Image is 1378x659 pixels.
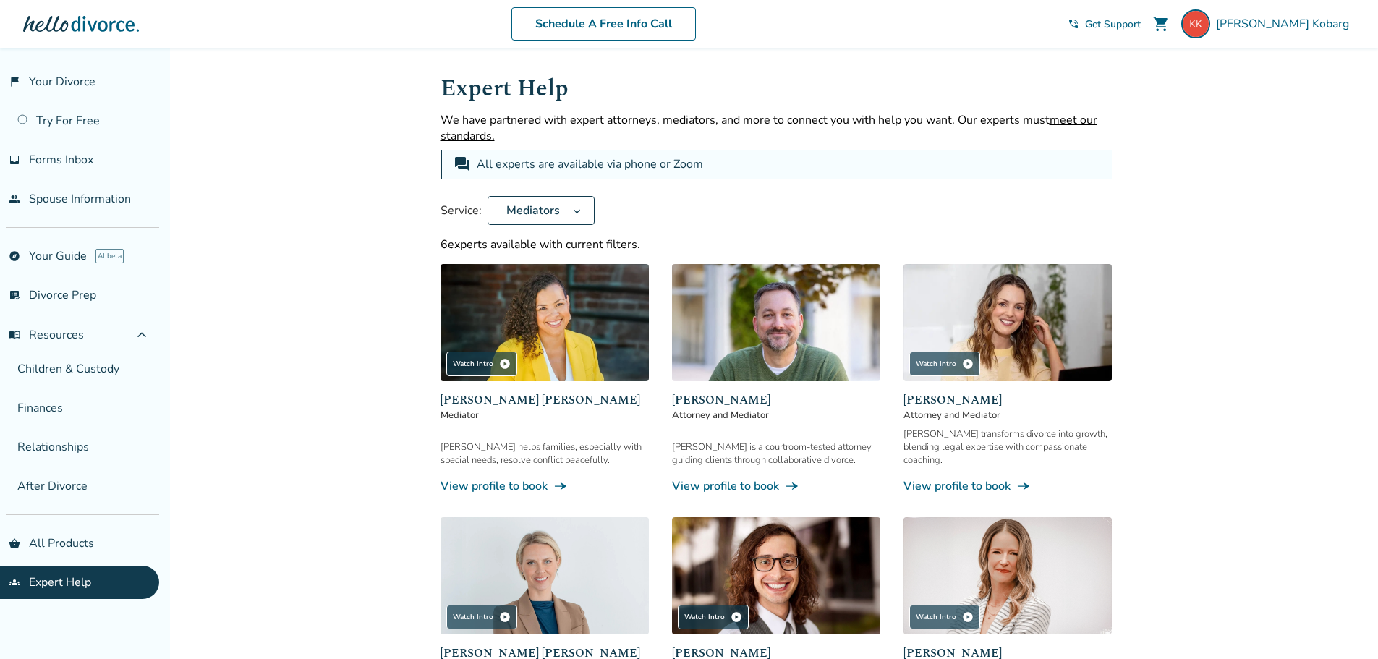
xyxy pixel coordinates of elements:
[9,289,20,301] span: list_alt_check
[441,264,649,381] img: Claudia Brown Coulter
[785,479,799,493] span: line_end_arrow_notch
[499,611,511,623] span: play_circle
[1181,9,1210,38] img: kobargken@gmail.com
[553,479,568,493] span: line_end_arrow_notch
[441,409,649,422] span: Mediator
[672,391,880,409] span: [PERSON_NAME]
[909,605,980,629] div: Watch Intro
[501,203,566,218] span: Mediators
[672,264,880,381] img: Neil Forester
[9,154,20,166] span: inbox
[9,329,20,341] span: menu_book
[1016,479,1031,493] span: line_end_arrow_notch
[133,326,150,344] span: expand_less
[962,611,974,623] span: play_circle
[1068,18,1079,30] span: phone_in_talk
[441,391,649,409] span: [PERSON_NAME] [PERSON_NAME]
[477,156,706,173] div: All experts are available via phone or Zoom
[9,250,20,262] span: explore
[499,358,511,370] span: play_circle
[9,577,20,588] span: groups
[488,196,595,225] button: Mediators
[441,112,1112,144] p: We have partnered with expert attorneys, mediators, and more to connect you with help you want. O...
[9,327,84,343] span: Resources
[731,611,742,623] span: play_circle
[446,605,517,629] div: Watch Intro
[903,428,1112,467] div: [PERSON_NAME] transforms divorce into growth, blending legal expertise with compassionate coaching.
[29,152,93,168] span: Forms Inbox
[441,71,1112,106] h1: Expert Help
[678,605,749,629] div: Watch Intro
[1152,15,1170,33] span: shopping_cart
[441,237,1112,252] div: 6 experts available with current filters.
[909,352,980,376] div: Watch Intro
[511,7,696,41] a: Schedule A Free Info Call
[9,537,20,549] span: shopping_basket
[903,517,1112,634] img: Alex Meeks
[962,358,974,370] span: play_circle
[672,478,880,494] a: View profile to bookline_end_arrow_notch
[903,409,1112,422] span: Attorney and Mediator
[441,517,649,634] img: Melissa Wheeler Hoff
[1068,17,1141,31] a: phone_in_talkGet Support
[446,352,517,376] div: Watch Intro
[9,193,20,205] span: people
[903,264,1112,381] img: Kara Francis
[672,441,880,467] div: [PERSON_NAME] is a courtroom-tested attorney guiding clients through collaborative divorce.
[441,478,649,494] a: View profile to bookline_end_arrow_notch
[95,249,124,263] span: AI beta
[441,203,482,218] span: Service:
[672,517,880,634] img: Alex Glassmann
[1216,16,1355,32] span: [PERSON_NAME] Kobarg
[672,409,880,422] span: Attorney and Mediator
[454,156,471,173] span: forum
[441,441,649,467] div: [PERSON_NAME] helps families, especially with special needs, resolve conflict peacefully.
[9,76,20,88] span: flag_2
[1085,17,1141,31] span: Get Support
[903,391,1112,409] span: [PERSON_NAME]
[441,112,1097,144] span: meet our standards.
[1306,590,1378,659] iframe: Chat Widget
[903,478,1112,494] a: View profile to bookline_end_arrow_notch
